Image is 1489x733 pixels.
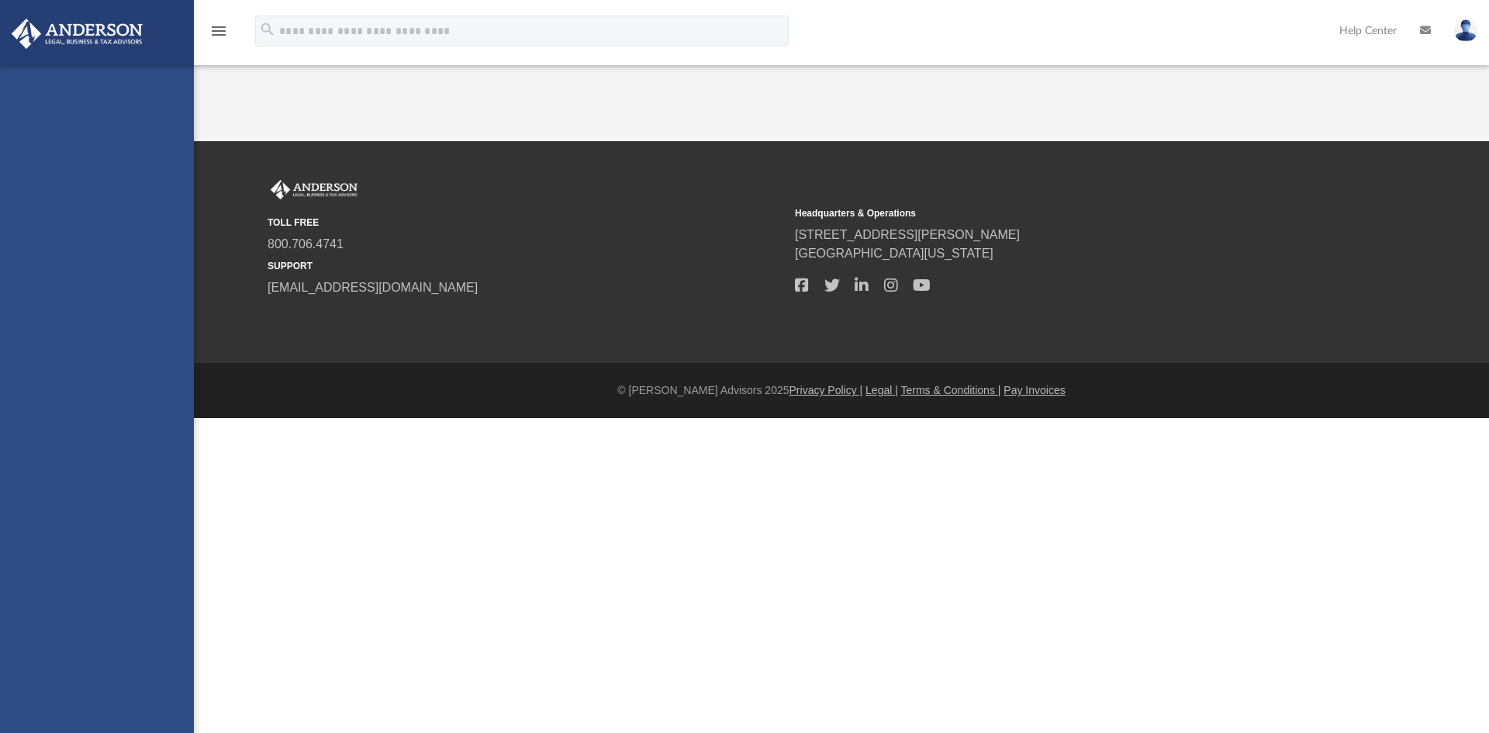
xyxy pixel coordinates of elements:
img: User Pic [1454,19,1477,42]
a: Terms & Conditions | [901,384,1001,396]
a: Pay Invoices [1004,384,1065,396]
i: menu [209,22,228,40]
img: Anderson Advisors Platinum Portal [268,180,361,200]
div: © [PERSON_NAME] Advisors 2025 [194,382,1489,399]
a: [GEOGRAPHIC_DATA][US_STATE] [795,247,993,260]
img: Anderson Advisors Platinum Portal [7,19,147,49]
a: [STREET_ADDRESS][PERSON_NAME] [795,228,1020,241]
small: SUPPORT [268,259,784,273]
a: Privacy Policy | [789,384,863,396]
small: TOLL FREE [268,216,784,230]
small: Headquarters & Operations [795,206,1311,220]
a: Legal | [865,384,898,396]
i: search [259,21,276,38]
a: [EMAIL_ADDRESS][DOMAIN_NAME] [268,281,478,294]
a: menu [209,29,228,40]
a: 800.706.4741 [268,237,344,251]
